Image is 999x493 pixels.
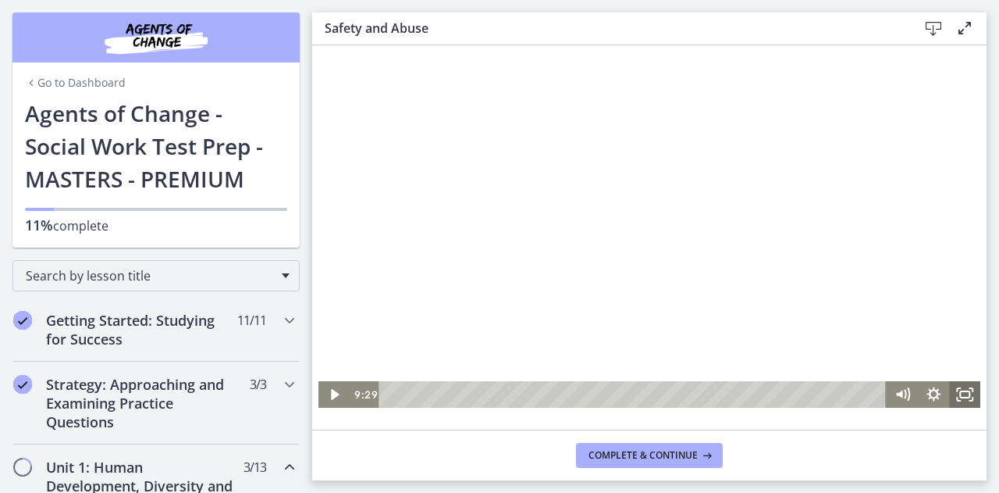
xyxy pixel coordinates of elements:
[13,375,32,394] i: Completed
[62,19,250,56] img: Agents of Change
[46,375,236,431] h2: Strategy: Approaching and Examining Practice Questions
[26,267,274,284] span: Search by lesson title
[46,311,236,348] h2: Getting Started: Studying for Success
[25,216,287,235] p: complete
[325,19,893,38] h3: Safety and Abuse
[13,311,32,330] i: Completed
[25,216,53,234] span: 11%
[250,375,266,394] span: 3 / 3
[25,97,287,195] h1: Agents of Change - Social Work Test Prep - MASTERS - PREMIUM
[588,449,698,462] span: Complete & continue
[12,260,300,291] div: Search by lesson title
[237,311,266,330] span: 11 / 11
[244,458,266,477] span: 3 / 13
[576,443,723,468] button: Complete & continue
[25,75,126,91] a: Go to Dashboard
